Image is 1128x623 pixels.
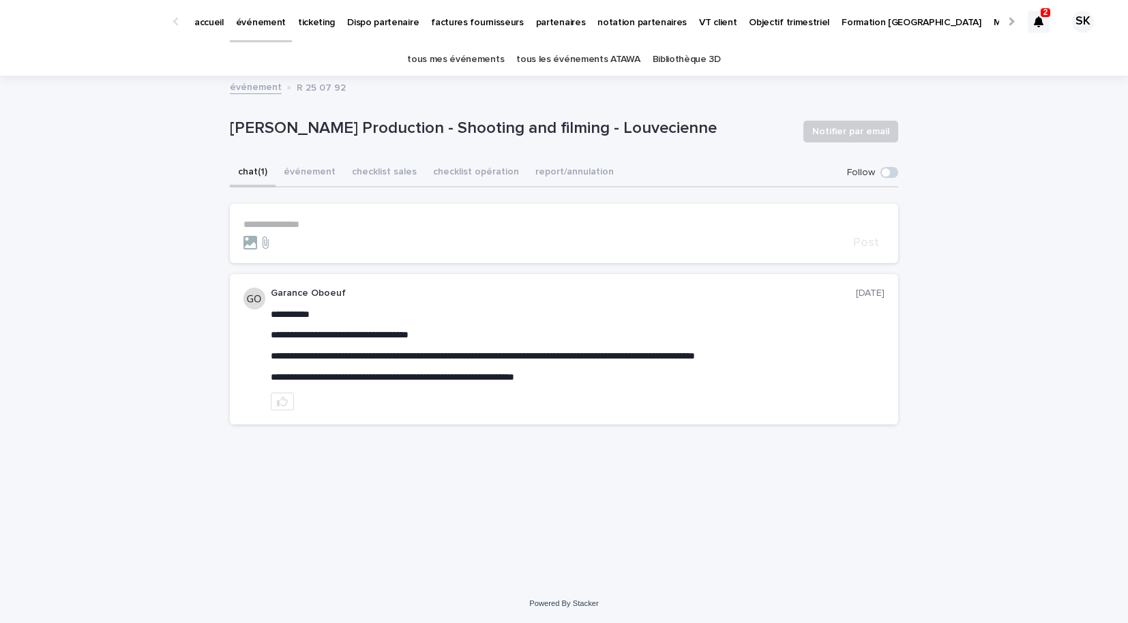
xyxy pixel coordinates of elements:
[856,288,885,299] p: [DATE]
[425,159,527,187] button: checklist opération
[271,393,294,410] button: like this post
[230,119,792,138] p: [PERSON_NAME] Production - Shooting and filming - Louvecienne
[1028,11,1050,33] div: 2
[1072,11,1094,33] div: SK
[344,159,425,187] button: checklist sales
[529,599,598,607] a: Powered By Stacker
[848,237,885,249] button: Post
[527,159,622,187] button: report/annulation
[803,121,898,142] button: Notifier par email
[847,167,875,179] p: Follow
[230,78,282,94] a: événement
[271,288,856,299] p: Garance Oboeuf
[230,159,276,187] button: chat (1)
[407,44,504,76] a: tous mes événements
[853,237,879,249] span: Post
[1043,7,1048,17] p: 2
[297,79,346,94] p: R 25 07 92
[812,125,889,138] span: Notifier par email
[653,44,721,76] a: Bibliothèque 3D
[276,159,344,187] button: événement
[27,8,160,35] img: Ls34BcGeRexTGTNfXpUC
[516,44,640,76] a: tous les événements ATAWA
